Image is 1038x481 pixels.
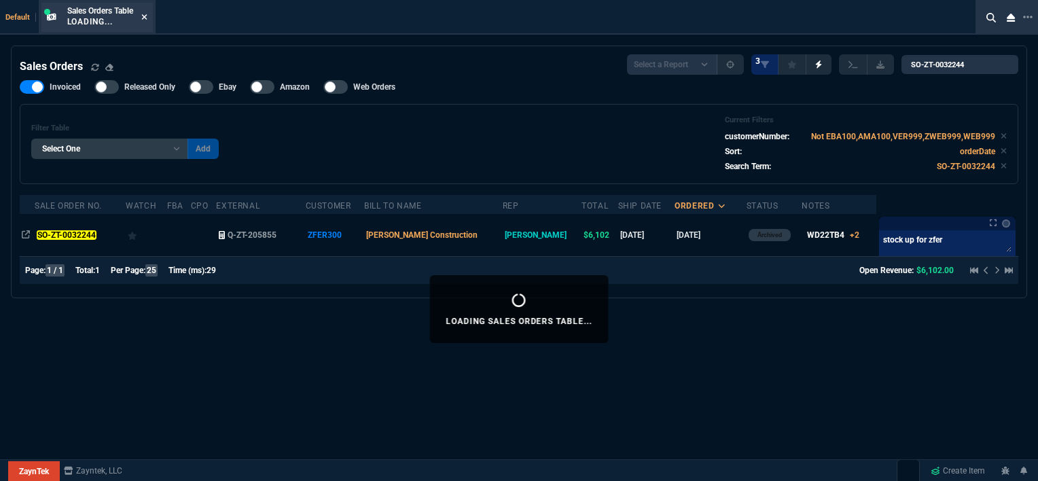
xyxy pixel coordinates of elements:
div: Notes [802,200,829,211]
span: Page: [25,266,46,275]
span: 1 / 1 [46,264,65,277]
div: Total [581,200,608,211]
input: Search [901,55,1018,74]
p: Loading... [67,16,133,27]
span: 25 [145,264,158,277]
nx-icon: Close Tab [141,12,147,23]
nx-icon: Search [981,10,1001,26]
span: Web Orders [353,82,395,92]
div: FBA [167,200,183,211]
span: +2 [850,230,859,240]
span: [PERSON_NAME] Construction [366,230,478,240]
td: $6,102 [581,214,618,256]
div: CPO [191,200,209,211]
nx-icon: Open In Opposite Panel [22,230,30,240]
nx-icon: Close Workbench [1001,10,1020,26]
span: 3 [755,56,760,67]
code: SO-ZT-0032244 [937,162,995,171]
span: Open Revenue: [859,266,914,275]
mark: SO-ZT-0032244 [37,230,96,240]
td: [PERSON_NAME] [503,214,581,256]
p: Archived [757,230,782,240]
div: ordered [675,200,714,211]
span: Amazon [280,82,310,92]
p: Search Term: [725,160,771,173]
span: Sales Orders Table [67,6,133,16]
span: 1 [95,266,100,275]
a: Create Item [925,461,990,481]
div: Watch [126,200,156,211]
td: ZFER300 [306,214,365,256]
div: Rep [503,200,519,211]
a: msbcCompanyName [60,465,126,477]
div: Customer [306,200,351,211]
span: $6,102.00 [916,266,954,275]
div: Sale Order No. [35,200,101,211]
span: Invoiced [50,82,81,92]
span: Total: [75,266,95,275]
td: [DATE] [675,214,747,256]
span: Default [5,13,36,22]
p: Sort: [725,145,742,158]
div: Bill To Name [364,200,421,211]
nx-icon: Open New Tab [1023,11,1033,24]
div: Ship Date [618,200,662,211]
p: Loading Sales Orders Table... [446,316,592,327]
span: Time (ms): [168,266,207,275]
h6: Current Filters [725,115,1007,125]
span: Per Page: [111,266,145,275]
td: [DATE] [618,214,675,256]
div: External [216,200,259,211]
code: Not EBA100,AMA100,VER999,ZWEB999,WEB999 [811,132,995,141]
span: Ebay [219,82,236,92]
code: orderDate [960,147,995,156]
span: 29 [207,266,216,275]
span: Q-ZT-205855 [228,230,276,240]
div: Status [747,200,778,211]
div: Add to Watchlist [128,226,164,245]
span: Released Only [124,82,175,92]
h6: Filter Table [31,124,219,133]
p: customerNumber: [725,130,789,143]
div: WD22TB4+2 [807,229,859,241]
h4: Sales Orders [20,58,83,75]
